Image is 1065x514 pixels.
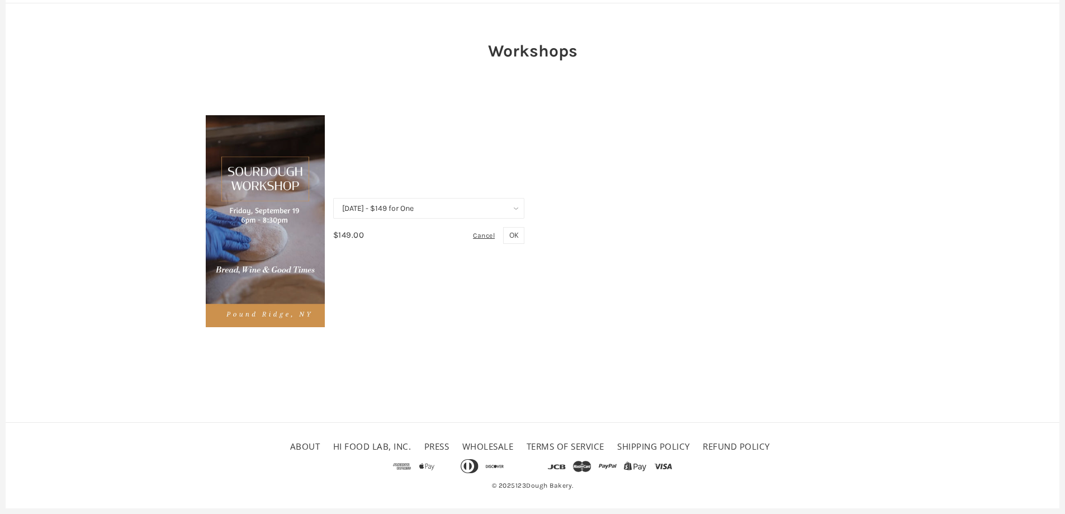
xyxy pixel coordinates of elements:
a: Refund policy [703,441,770,452]
a: Press [424,441,449,452]
button: OK [503,227,524,244]
a: HI FOOD LAB, INC. [333,441,411,452]
a: 123Dough Bakery [515,482,572,489]
a: Shipping Policy [617,441,690,452]
span: OK [509,230,518,240]
ul: Secondary [287,437,778,456]
div: Cancel [473,228,500,243]
div: $149.00 [333,227,365,243]
img: Sourdough Workshop at 123DOUGH [206,115,325,327]
a: Wholesale [462,441,514,452]
span: © 2025 . [489,477,576,494]
a: About [290,441,320,452]
a: Terms of service [527,441,604,452]
h2: Workshops [463,39,603,63]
